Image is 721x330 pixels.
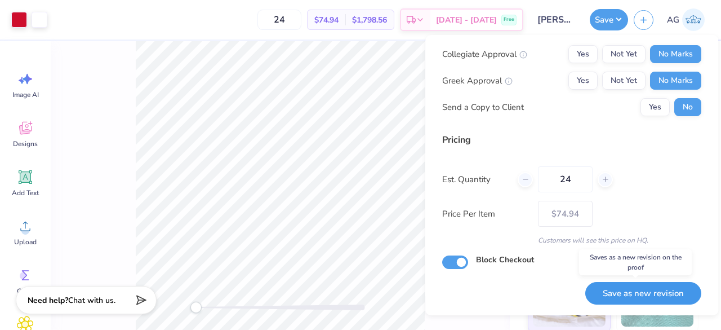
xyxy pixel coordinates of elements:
span: AG [667,14,679,27]
button: Not Yet [602,72,646,90]
div: Greek Approval [442,74,513,87]
button: No Marks [650,72,701,90]
label: Block Checkout [476,254,534,266]
span: [DATE] - [DATE] [436,14,497,26]
label: Price Per Item [442,208,529,221]
div: Accessibility label [190,302,202,313]
button: Save as new revision [585,282,701,305]
span: Image AI [12,90,39,99]
div: Saves as a new revision on the proof [579,249,692,275]
button: No [674,98,701,116]
button: Yes [568,45,598,63]
div: Send a Copy to Client [442,101,524,114]
span: Designs [13,139,38,148]
strong: Need help? [28,295,68,306]
span: Free [504,16,514,24]
button: Not Yet [602,45,646,63]
span: Upload [14,237,37,247]
button: Save [590,9,628,30]
button: Yes [568,72,598,90]
span: Add Text [12,188,39,197]
img: Akshika Gurao [682,8,705,31]
input: Untitled Design [529,8,584,31]
button: Yes [640,98,670,116]
span: $74.94 [314,14,339,26]
div: Collegiate Approval [442,48,527,61]
label: Est. Quantity [442,173,509,186]
button: No Marks [650,45,701,63]
input: – – [257,10,301,30]
input: – – [538,166,593,192]
a: AG [662,8,710,31]
span: Chat with us. [68,295,115,306]
span: $1,798.56 [352,14,387,26]
div: Customers will see this price on HQ. [442,235,701,245]
div: Pricing [442,133,701,147]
